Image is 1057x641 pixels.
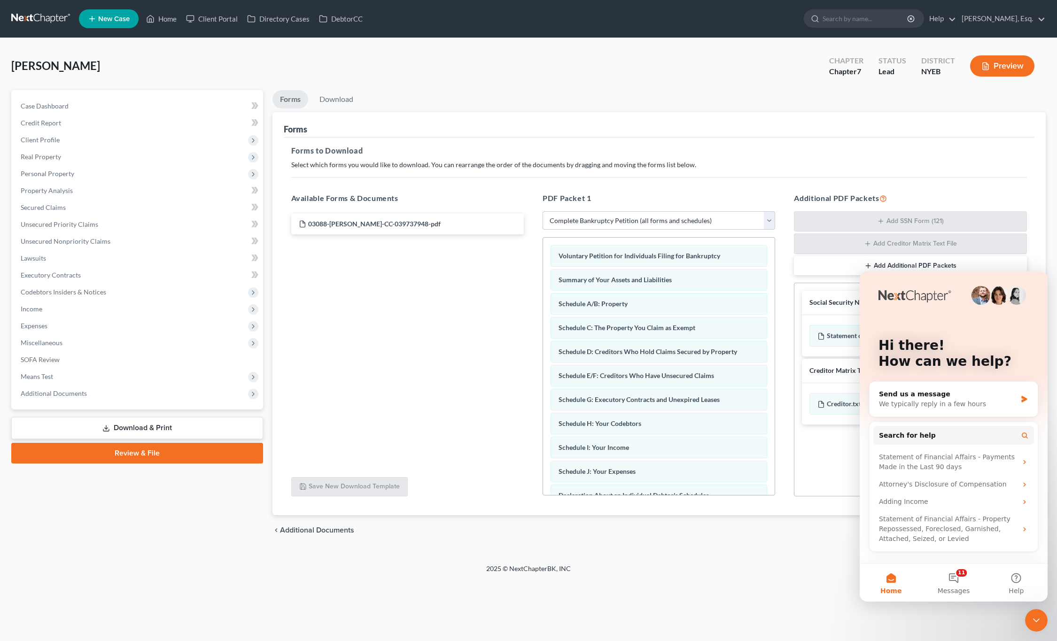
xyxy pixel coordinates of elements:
a: Directory Cases [242,10,314,27]
span: Unsecured Nonpriority Claims [21,237,110,245]
a: chevron_left Additional Documents [272,526,354,534]
span: [PERSON_NAME] [11,59,100,72]
div: Forms [284,124,307,135]
a: SOFA Review [13,351,263,368]
span: Schedule E/F: Creditors Who Have Unsecured Claims [559,371,714,379]
a: Unsecured Nonpriority Claims [13,233,263,250]
i: chevron_left [272,526,280,534]
a: Review & File [11,443,263,463]
a: Unsecured Priority Claims [13,216,263,233]
span: Credit Report [21,119,61,127]
span: Client Profile [21,136,60,144]
h5: Available Forms & Documents [291,193,524,204]
a: Client Portal [181,10,242,27]
div: Creditor.txt [809,393,1011,415]
div: Chapter [829,66,863,77]
button: Add Creditor Matrix Text File [794,233,1026,254]
a: Executory Contracts [13,267,263,284]
a: Home [141,10,181,27]
span: Summary of Your Assets and Liabilities [559,276,672,284]
span: Schedule C: The Property You Claim as Exempt [559,324,695,332]
div: NYEB [921,66,955,77]
span: Personal Property [21,170,74,178]
span: Schedule G: Executory Contracts and Unexpired Leases [559,395,720,403]
span: Declaration About an Individual Debtor's Schedules [559,491,709,499]
span: Real Property [21,153,61,161]
button: Save New Download Template [291,477,408,497]
span: Expenses [21,322,47,330]
span: SOFA Review [21,355,60,363]
span: Schedule J: Your Expenses [559,467,636,475]
span: Schedule H: Your Codebtors [559,419,641,427]
div: Creditor Matrix Text File [809,366,882,375]
span: Schedule D: Creditors Who Hold Claims Secured by Property [559,348,737,355]
a: Credit Report [13,115,263,131]
div: Lead [878,66,906,77]
span: Additional Documents [21,389,87,397]
span: Miscellaneous [21,339,62,347]
span: Case Dashboard [21,102,69,110]
span: 7 [857,67,861,76]
div: Statement of Social Security Number [809,325,1011,347]
a: Forms [272,90,308,108]
button: Add Additional PDF Packets [794,256,1026,276]
span: Additional Documents [280,526,354,534]
span: Schedule A/B: Property [559,300,628,308]
span: Property Analysis [21,186,73,194]
a: Property Analysis [13,182,263,199]
span: Secured Claims [21,203,66,211]
input: Search by name... [823,10,909,27]
span: Unsecured Priority Claims [21,220,98,228]
a: Help [925,10,956,27]
div: District [921,55,955,66]
span: Means Test [21,372,53,380]
span: Executory Contracts [21,271,81,279]
a: Case Dashboard [13,98,263,115]
div: Chapter [829,55,863,66]
iframe: Intercom live chat [1025,609,1048,632]
button: Preview [970,55,1034,77]
h5: Forms to Download [291,145,1027,156]
a: DebtorCC [314,10,367,27]
div: 2025 © NextChapterBK, INC [261,564,796,581]
span: Income [21,305,42,313]
span: Schedule I: Your Income [559,443,629,451]
div: Status [878,55,906,66]
div: Social Security Number [809,298,879,307]
span: 03088-[PERSON_NAME]-CC-039737948-pdf [308,220,441,228]
p: Select which forms you would like to download. You can rearrange the order of the documents by dr... [291,160,1027,170]
h5: PDF Packet 1 [543,193,775,204]
a: Download & Print [11,417,263,439]
span: Lawsuits [21,254,46,262]
iframe: Intercom live chat [860,271,1048,602]
a: [PERSON_NAME], Esq. [957,10,1045,27]
span: Voluntary Petition for Individuals Filing for Bankruptcy [559,252,720,260]
h5: Additional PDF Packets [794,193,1026,204]
span: New Case [98,15,130,23]
a: Lawsuits [13,250,263,267]
button: Add SSN Form (121) [794,211,1026,232]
